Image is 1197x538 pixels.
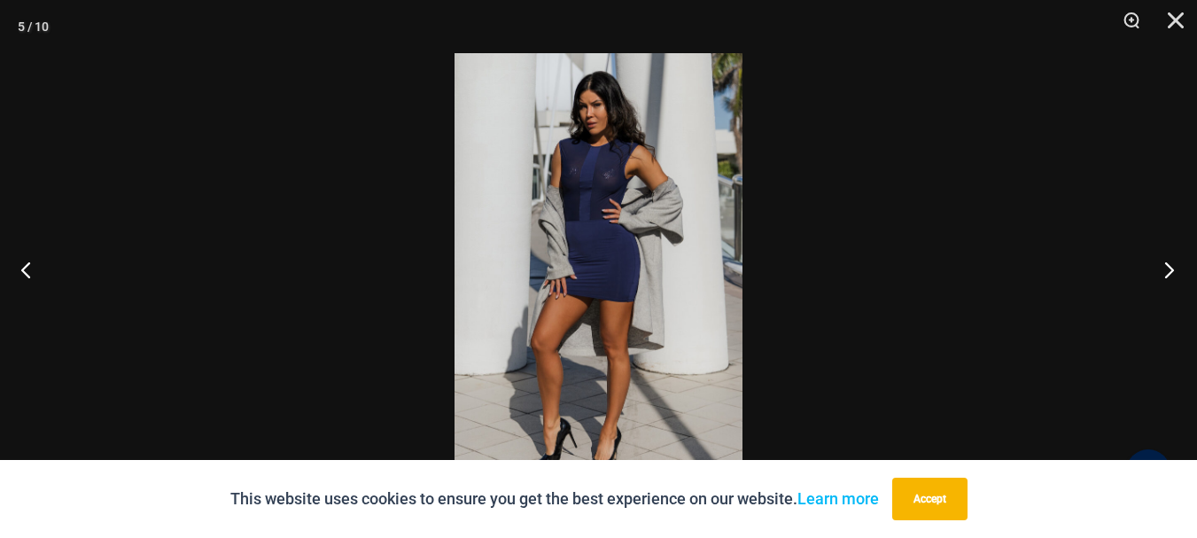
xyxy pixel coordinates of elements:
[892,478,968,520] button: Accept
[455,53,742,485] img: Desire Me Navy 5192 Dress 01
[230,486,879,512] p: This website uses cookies to ensure you get the best experience on our website.
[1131,225,1197,314] button: Next
[18,13,49,40] div: 5 / 10
[797,489,879,508] a: Learn more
